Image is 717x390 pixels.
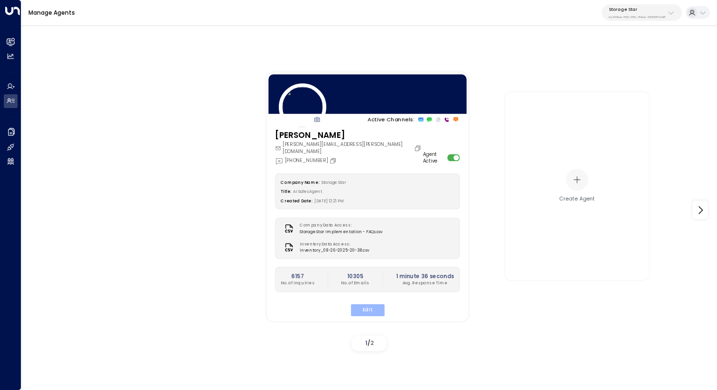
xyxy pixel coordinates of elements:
span: [DATE] 12:21 PM [314,199,343,204]
p: No. of Inquiries [281,281,314,287]
label: Company Name: [281,180,319,185]
p: Storage Star [609,7,665,12]
h2: 6157 [281,272,314,281]
label: Inventory Data Access: [300,242,366,248]
label: Title: [281,189,291,194]
span: Storage Star Implementation - FAQs.csv [300,229,383,235]
button: Copy [329,157,338,164]
span: 2 [370,339,374,347]
p: Active Channels: [368,116,414,124]
label: Company Data Access: [300,223,379,229]
button: Edit [350,304,384,316]
p: No. of Emails [341,281,369,287]
div: Create Agent [560,195,595,203]
span: AI Sales Agent [293,189,322,194]
label: Agent Active [423,151,444,165]
img: 120_headshot.jpg [278,83,326,131]
h3: [PERSON_NAME] [275,129,423,141]
div: [PERSON_NAME][EMAIL_ADDRESS][PERSON_NAME][DOMAIN_NAME] [275,141,423,155]
h2: 1 minute 36 seconds [395,272,454,281]
h2: 10305 [341,272,369,281]
label: Created Date: [281,199,312,204]
p: Avg. Response Time [395,281,454,287]
div: / [351,336,387,351]
span: Storage Star [321,180,346,185]
div: [PHONE_NUMBER] [275,157,338,165]
span: 1 [365,339,368,347]
p: bc340fee-f559-48fc-84eb-70f3f6817ad8 [609,15,665,19]
span: inventory_08-26-2025-20-38.csv [300,247,369,254]
a: Manage Agents [28,9,75,17]
button: Storage Starbc340fee-f559-48fc-84eb-70f3f6817ad8 [602,4,682,21]
button: Copy [414,145,423,152]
